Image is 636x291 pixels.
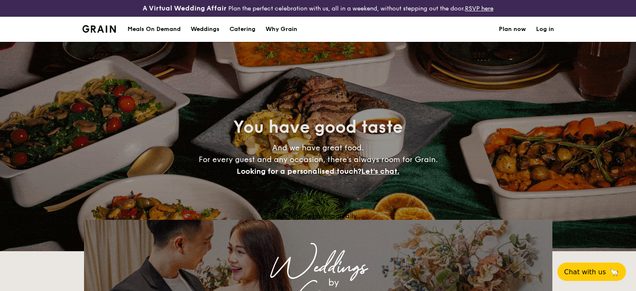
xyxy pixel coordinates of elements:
a: Logotype [82,25,116,33]
div: Weddings [191,17,220,42]
div: by [189,275,479,290]
a: Weddings [186,17,225,42]
span: You have good taste [233,117,403,137]
div: Plan the perfect celebration with us, all in a weekend, without stepping out the door. [106,3,530,13]
h4: A Virtual Wedding Affair [143,3,227,13]
a: Plan now [499,17,526,42]
div: Loading menus magically... [84,212,552,220]
a: RSVP here [465,5,493,12]
span: Let's chat. [361,167,399,176]
div: Weddings [158,260,479,275]
a: Log in [536,17,554,42]
img: Grain [82,25,116,33]
a: Meals On Demand [123,17,186,42]
span: 🦙 [609,267,619,277]
h1: Catering [230,17,255,42]
span: Looking for a personalised touch? [237,167,361,176]
span: Chat with us [564,268,606,276]
a: Why Grain [261,17,302,42]
button: Chat with us🦙 [557,263,626,281]
a: Catering [225,17,261,42]
div: Meals On Demand [128,17,181,42]
span: And we have great food. For every guest and any occasion, there’s always room for Grain. [199,143,438,176]
div: Why Grain [266,17,297,42]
